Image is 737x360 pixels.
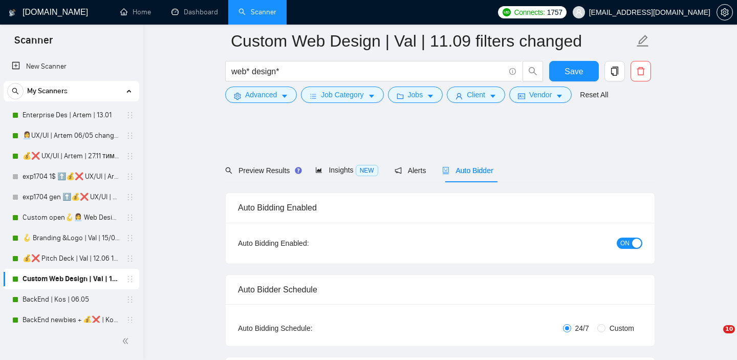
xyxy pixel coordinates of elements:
span: Job Category [321,89,363,100]
a: 💰❌ UX/UI | Artem | 27.11 тимчасово вимкнула [23,146,120,166]
span: Alerts [395,166,426,175]
a: dashboardDashboard [171,8,218,16]
span: robot [442,167,449,174]
span: copy [605,67,624,76]
div: Auto Bidder Schedule [238,275,642,304]
span: Save [565,65,583,78]
span: My Scanners [27,81,68,101]
a: homeHome [120,8,151,16]
span: holder [126,234,134,242]
a: exp1704 gen ⬆️💰❌ UX/UI | Artem [23,187,120,207]
button: settingAdvancedcaret-down [225,87,297,103]
button: search [7,83,24,99]
div: Auto Bidding Enabled [238,193,642,222]
span: holder [126,193,134,201]
div: Tooltip anchor [294,166,303,175]
span: bars [310,92,317,100]
button: userClientcaret-down [447,87,505,103]
button: delete [631,61,651,81]
a: searchScanner [239,8,276,16]
span: area-chart [315,166,322,174]
span: user [575,9,582,16]
span: Custom [605,323,638,334]
button: search [523,61,543,81]
a: setting [717,8,733,16]
span: 24/7 [571,323,593,334]
span: setting [234,92,241,100]
span: holder [126,132,134,140]
span: setting [717,8,732,16]
span: search [225,167,232,174]
span: folder [397,92,404,100]
span: holder [126,214,134,222]
button: Save [549,61,599,81]
a: BackEnd | Kos | 06.05 [23,289,120,310]
span: caret-down [556,92,563,100]
span: caret-down [281,92,288,100]
span: edit [636,34,649,48]
span: caret-down [427,92,434,100]
a: Custom Web Design | Val | 11.09 filters changed [23,269,120,289]
img: upwork-logo.png [503,8,511,16]
input: Search Freelance Jobs... [231,65,505,78]
button: idcardVendorcaret-down [509,87,572,103]
span: holder [126,111,134,119]
span: caret-down [489,92,496,100]
input: Scanner name... [231,28,634,54]
span: Client [467,89,485,100]
button: copy [604,61,625,81]
a: 🪝 Branding &Logo | Val | 15/05 added other end [23,228,120,248]
span: holder [126,316,134,324]
span: Vendor [529,89,552,100]
span: Scanner [6,33,61,54]
li: New Scanner [4,56,139,77]
div: Auto Bidding Schedule: [238,323,373,334]
span: holder [126,173,134,181]
span: NEW [356,165,378,176]
a: Reset All [580,89,608,100]
a: 💰❌ Pitch Deck | Val | 12.06 16% view [23,248,120,269]
span: search [523,67,543,76]
span: delete [631,67,651,76]
a: New Scanner [12,56,131,77]
a: Custom open🪝👩‍💼 Web Design | Artem 11/10 other start [23,207,120,228]
div: Auto Bidding Enabled: [238,238,373,249]
span: holder [126,152,134,160]
span: double-left [122,336,132,346]
span: notification [395,167,402,174]
span: Auto Bidder [442,166,493,175]
span: ON [620,238,630,249]
span: idcard [518,92,525,100]
span: user [456,92,463,100]
span: info-circle [509,68,516,75]
span: holder [126,295,134,304]
span: Jobs [408,89,423,100]
span: Advanced [245,89,277,100]
a: exp1704 1$ ⬆️💰❌ UX/UI | Artem [23,166,120,187]
iframe: Intercom live chat [702,325,727,350]
a: BackEnd newbies + 💰❌ | Kos | 06.05 [23,310,120,330]
span: Preview Results [225,166,299,175]
span: holder [126,275,134,283]
span: Insights [315,166,378,174]
span: caret-down [368,92,375,100]
button: folderJobscaret-down [388,87,443,103]
span: holder [126,255,134,263]
img: logo [9,5,16,21]
button: barsJob Categorycaret-down [301,87,383,103]
a: 👩‍💼UX/UI | Artem 06/05 changed start [23,125,120,146]
a: Enterprise Des | Artem | 13.01 [23,105,120,125]
button: setting [717,4,733,20]
span: Connects: [514,7,545,18]
span: search [8,88,23,95]
span: 1757 [547,7,562,18]
span: 10 [723,325,735,333]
